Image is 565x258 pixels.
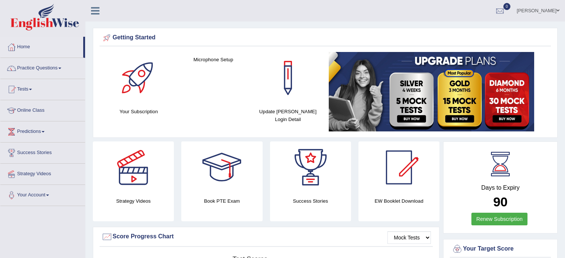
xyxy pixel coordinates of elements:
a: Predictions [0,121,85,140]
div: Score Progress Chart [101,231,431,242]
a: Renew Subscription [471,213,527,225]
a: Strategy Videos [0,164,85,182]
b: 90 [493,195,508,209]
a: Home [0,37,83,55]
div: Getting Started [101,32,549,43]
a: Practice Questions [0,58,85,76]
h4: Update [PERSON_NAME] Login Detail [254,108,322,123]
img: small5.jpg [329,52,534,131]
h4: Book PTE Exam [181,197,262,205]
h4: Your Subscription [105,108,172,115]
h4: Days to Expiry [452,184,549,191]
h4: Microphone Setup [180,56,247,63]
h4: Success Stories [270,197,351,205]
div: Your Target Score [452,244,549,255]
span: 0 [503,3,511,10]
a: Your Account [0,185,85,203]
h4: EW Booklet Download [358,197,439,205]
a: Online Class [0,100,85,119]
a: Success Stories [0,143,85,161]
h4: Strategy Videos [93,197,174,205]
a: Tests [0,79,85,98]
